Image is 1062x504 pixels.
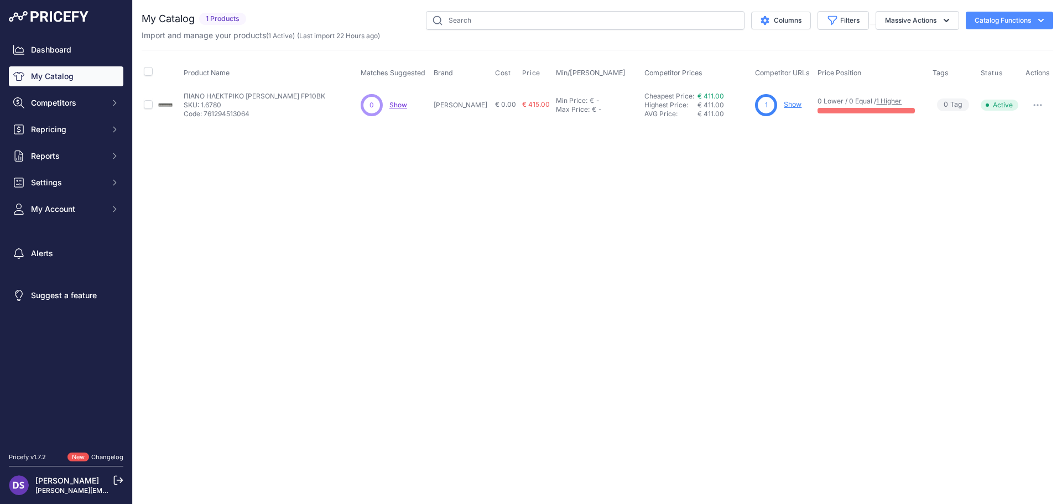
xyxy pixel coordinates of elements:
[644,92,694,100] a: Cheapest Price:
[697,92,724,100] a: € 411.00
[297,32,380,40] span: (Last import 22 Hours ago)
[818,11,869,30] button: Filters
[556,96,587,105] div: Min Price:
[434,69,453,77] span: Brand
[981,100,1018,111] span: Active
[9,243,123,263] a: Alerts
[876,97,902,105] a: 1 Higher
[9,40,123,60] a: Dashboard
[1025,69,1050,77] span: Actions
[751,12,811,29] button: Columns
[937,98,969,111] span: Tag
[184,110,325,118] p: Code: 761294513064
[31,150,103,162] span: Reports
[142,11,195,27] h2: My Catalog
[596,105,602,114] div: -
[9,146,123,166] button: Reports
[31,124,103,135] span: Repricing
[389,101,407,109] a: Show
[199,13,246,25] span: 1 Products
[184,92,325,101] p: ΠΙΑΝΟ ΗΛΕΚΤΡΙΚΟ [PERSON_NAME] FP10BK
[426,11,745,30] input: Search
[31,204,103,215] span: My Account
[644,101,697,110] div: Highest Price:
[522,69,543,77] button: Price
[9,119,123,139] button: Repricing
[981,69,1003,77] span: Status
[944,100,948,110] span: 0
[91,453,123,461] a: Changelog
[755,69,810,77] span: Competitor URLs
[35,476,99,485] a: [PERSON_NAME]
[697,110,751,118] div: € 411.00
[266,32,295,40] span: ( )
[9,173,123,193] button: Settings
[784,100,801,108] a: Show
[876,11,959,30] button: Massive Actions
[9,93,123,113] button: Competitors
[142,30,380,41] p: Import and manage your products
[644,110,697,118] div: AVG Price:
[697,101,724,109] span: € 411.00
[9,66,123,86] a: My Catalog
[9,453,46,462] div: Pricefy v1.7.2
[268,32,293,40] a: 1 Active
[31,177,103,188] span: Settings
[981,69,1005,77] button: Status
[495,69,511,77] span: Cost
[556,69,626,77] span: Min/[PERSON_NAME]
[590,96,594,105] div: €
[818,69,861,77] span: Price Position
[31,97,103,108] span: Competitors
[818,97,921,106] p: 0 Lower / 0 Equal /
[434,101,491,110] p: [PERSON_NAME]
[522,100,550,108] span: € 415.00
[522,69,540,77] span: Price
[35,486,206,495] a: [PERSON_NAME][EMAIL_ADDRESS][DOMAIN_NAME]
[9,40,123,439] nav: Sidebar
[369,100,374,110] span: 0
[184,69,230,77] span: Product Name
[592,105,596,114] div: €
[9,11,88,22] img: Pricefy Logo
[495,69,513,77] button: Cost
[67,453,89,462] span: New
[765,100,768,110] span: 1
[644,69,702,77] span: Competitor Prices
[933,69,949,77] span: Tags
[9,199,123,219] button: My Account
[184,101,325,110] p: SKU: 1.6780
[556,105,590,114] div: Max Price:
[361,69,425,77] span: Matches Suggested
[594,96,600,105] div: -
[495,100,516,108] span: € 0.00
[9,285,123,305] a: Suggest a feature
[966,12,1053,29] button: Catalog Functions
